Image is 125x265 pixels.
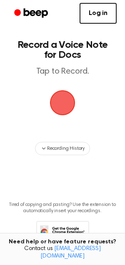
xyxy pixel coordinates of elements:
img: Beep Logo [50,90,75,115]
h1: Record a Voice Note for Docs [15,40,110,60]
button: Recording History [35,142,90,155]
span: Contact us [5,245,120,260]
p: Tap to Record. [15,67,110,77]
a: [EMAIL_ADDRESS][DOMAIN_NAME] [40,246,101,259]
a: Log in [80,3,117,24]
span: Recording History [47,145,85,152]
p: Tired of copying and pasting? Use the extension to automatically insert your recordings. [7,202,118,214]
a: Beep [8,5,55,22]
